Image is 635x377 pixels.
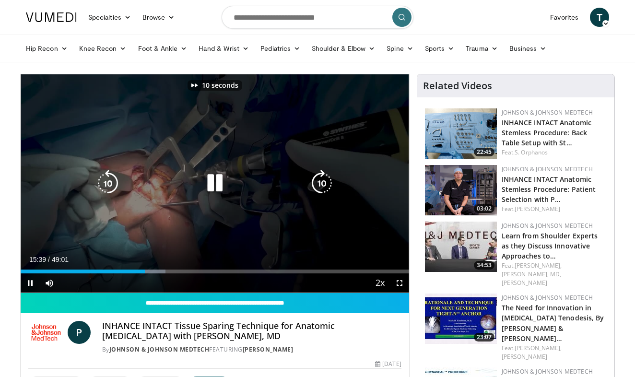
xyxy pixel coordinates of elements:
[52,256,69,263] span: 49:01
[29,256,46,263] span: 15:39
[102,321,401,342] h4: INHANCE INTACT Tissue Sparing Technique for Anatomic [MEDICAL_DATA] with [PERSON_NAME], MD
[82,8,137,27] a: Specialties
[40,273,59,293] button: Mute
[425,165,497,215] img: 8c9576da-f4c2-4ad1-9140-eee6262daa56.png.150x105_q85_crop-smart_upscale.png
[102,345,401,354] div: By FEATURING
[255,39,306,58] a: Pediatrics
[515,205,560,213] a: [PERSON_NAME]
[68,321,91,344] a: P
[371,273,390,293] button: Playback Rate
[590,8,609,27] a: T
[515,148,548,156] a: S. Orphanos
[474,204,494,213] span: 03:02
[502,294,593,302] a: Johnson & Johnson MedTech
[502,165,593,173] a: Johnson & Johnson MedTech
[193,39,255,58] a: Hand & Wrist
[515,261,562,270] a: [PERSON_NAME],
[504,39,553,58] a: Business
[502,231,598,260] a: Learn from Shoulder Experts as they Discuss Innovative Approaches to…
[137,8,181,27] a: Browse
[26,12,77,22] img: VuMedi Logo
[502,367,593,376] a: Johnson & Johnson MedTech
[425,108,497,159] img: 5493ac88-9e78-43fb-9cf2-5713838c1a07.png.150x105_q85_crop-smart_upscale.png
[502,108,593,117] a: Johnson & Johnson MedTech
[73,39,132,58] a: Knee Recon
[425,222,497,272] a: 34:53
[222,6,413,29] input: Search topics, interventions
[109,345,210,353] a: Johnson & Johnson MedTech
[21,74,409,293] video-js: Video Player
[243,345,294,353] a: [PERSON_NAME]
[28,321,64,344] img: Johnson & Johnson MedTech
[474,333,494,342] span: 23:07
[515,344,562,352] a: [PERSON_NAME],
[425,108,497,159] a: 22:45
[20,39,73,58] a: Hip Recon
[21,273,40,293] button: Pause
[502,344,607,361] div: Feat.
[425,165,497,215] a: 03:02
[21,270,409,273] div: Progress Bar
[474,148,494,156] span: 22:45
[502,270,562,278] a: [PERSON_NAME], MD,
[502,353,547,361] a: [PERSON_NAME]
[423,80,492,92] h4: Related Videos
[202,82,238,89] p: 10 seconds
[48,256,50,263] span: /
[460,39,504,58] a: Trauma
[502,261,607,287] div: Feat.
[502,222,593,230] a: Johnson & Johnson MedTech
[502,279,547,287] a: [PERSON_NAME]
[474,261,494,270] span: 34:53
[425,222,497,272] img: 7b92dd98-d7b3-444a-881c-abffa621e1b3.150x105_q85_crop-smart_upscale.jpg
[544,8,584,27] a: Favorites
[306,39,381,58] a: Shoulder & Elbow
[425,294,497,344] img: 897bbdca-2434-4456-9b1b-c092cff6dc5d.150x105_q85_crop-smart_upscale.jpg
[425,294,497,344] a: 23:07
[502,205,607,213] div: Feat.
[132,39,193,58] a: Foot & Ankle
[381,39,419,58] a: Spine
[502,118,591,147] a: INHANCE INTACT Anatomic Stemless Procedure: Back Table Setup with St…
[375,360,401,368] div: [DATE]
[419,39,460,58] a: Sports
[390,273,409,293] button: Fullscreen
[502,148,607,157] div: Feat.
[502,303,604,342] a: The Need for Innovation in [MEDICAL_DATA] Tenodesis, By [PERSON_NAME] & [PERSON_NAME]…
[502,175,596,204] a: INHANCE INTACT Anatomic Stemless Procedure: Patient Selection with P…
